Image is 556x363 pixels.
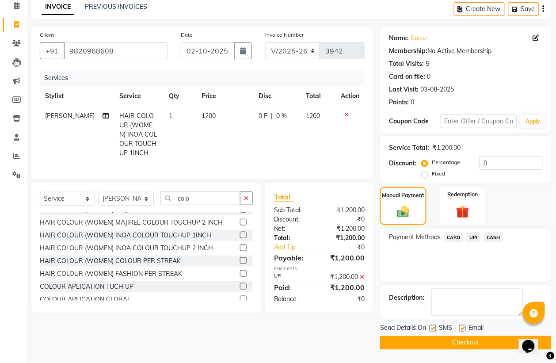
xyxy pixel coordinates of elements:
div: No Active Membership [389,46,543,56]
label: Percentage [432,158,460,166]
div: Services [41,70,371,86]
div: HAIR COLOUR (WOMEN) INOA COLOUR TOUCHUP 2 INCH [40,244,213,253]
img: _gift.svg [452,204,473,220]
img: _cash.svg [393,205,413,219]
a: PREVIOUS INVOICES [85,3,147,11]
div: COLOUR APLICATION GLOBAL [40,295,131,304]
span: SMS [439,323,452,334]
div: HAIR COLOUR (WOMEN) COLOUR PER STREAK [40,256,181,266]
div: Payable: [267,252,320,263]
div: Total: [267,233,320,243]
label: Redemption [447,191,478,199]
span: CASH [484,232,503,242]
button: Save [508,2,539,16]
div: Sub Total: [267,206,320,215]
div: Membership: [389,46,427,56]
div: Discount: [267,215,320,224]
div: Card on file: [389,72,425,81]
div: HAIR COLOUR (WOMEN) INOA COLOUR TOUCHUP 1INCH [40,231,211,240]
div: Net: [267,224,320,233]
span: 1200 [306,112,320,120]
input: Enter Offer / Coupon Code [440,115,517,128]
button: Create New [454,2,505,16]
span: 0 F [259,111,267,121]
span: HAIR COLOUR (WOMEN) INOA COLOUR TOUCHUP 1INCH [119,112,157,157]
th: Qty [164,86,196,106]
div: Last Visit: [389,85,419,94]
div: ₹1,200.00 [320,282,372,293]
th: Price [196,86,253,106]
span: Total [274,192,294,202]
iframe: chat widget [519,328,547,354]
div: 0 [427,72,430,81]
div: ₹1,200.00 [320,252,372,263]
div: ₹1,200.00 [320,224,372,233]
label: Date [181,31,193,39]
span: 1200 [202,112,216,120]
th: Action [335,86,365,106]
span: CARD [444,232,463,242]
div: Description: [389,293,424,302]
div: ₹1,200.00 [320,206,372,215]
div: Points: [389,98,409,107]
div: 03-08-2025 [420,85,454,94]
div: Coupon Code [389,117,440,126]
a: Add Tip [267,243,328,252]
span: | [271,111,273,121]
div: COLOUR APLICATION TUCH UP [40,282,133,291]
div: HAIR COLOUR (WOMEN) MAJIREL COLOUR TOUCHUP 2 INCH [40,218,223,227]
input: Search by Name/Mobile/Email/Code [64,42,168,59]
th: Total [301,86,335,106]
th: Stylist [40,86,114,106]
input: Search or Scan [160,191,240,205]
div: Discount: [389,159,416,168]
div: 5 [426,59,429,69]
label: Invoice Number [265,31,304,39]
label: Manual Payment [382,191,425,199]
button: Checkout [380,336,552,350]
button: Apply [521,115,546,128]
th: Service [114,86,164,106]
label: Fixed [432,170,445,178]
div: ₹0 [328,243,371,252]
div: HAIR COLOUR (WOMEN) FASHION PER STREAK [40,269,182,279]
div: ₹0 [320,215,372,224]
div: Name: [389,34,409,43]
th: Disc [253,86,301,106]
span: 0 % [276,111,287,121]
button: +91 [40,42,65,59]
span: UPI [467,232,480,242]
div: Paid: [267,282,320,293]
div: ₹1,200.00 [320,233,372,243]
div: ₹0 [320,294,372,304]
div: ₹1,200.00 [320,272,372,282]
a: Saroz [411,34,427,43]
div: UPI [267,272,320,282]
div: 0 [411,98,414,107]
div: Payments [274,265,365,272]
span: Send Details On [380,323,426,334]
div: Total Visits: [389,59,424,69]
span: 1 [169,112,172,120]
label: Client [40,31,54,39]
div: Balance : [267,294,320,304]
span: Payment Methods [389,233,441,242]
span: Email [468,323,484,334]
div: Service Total: [389,143,429,153]
span: [PERSON_NAME] [45,112,95,120]
div: ₹1,200.00 [433,143,461,153]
